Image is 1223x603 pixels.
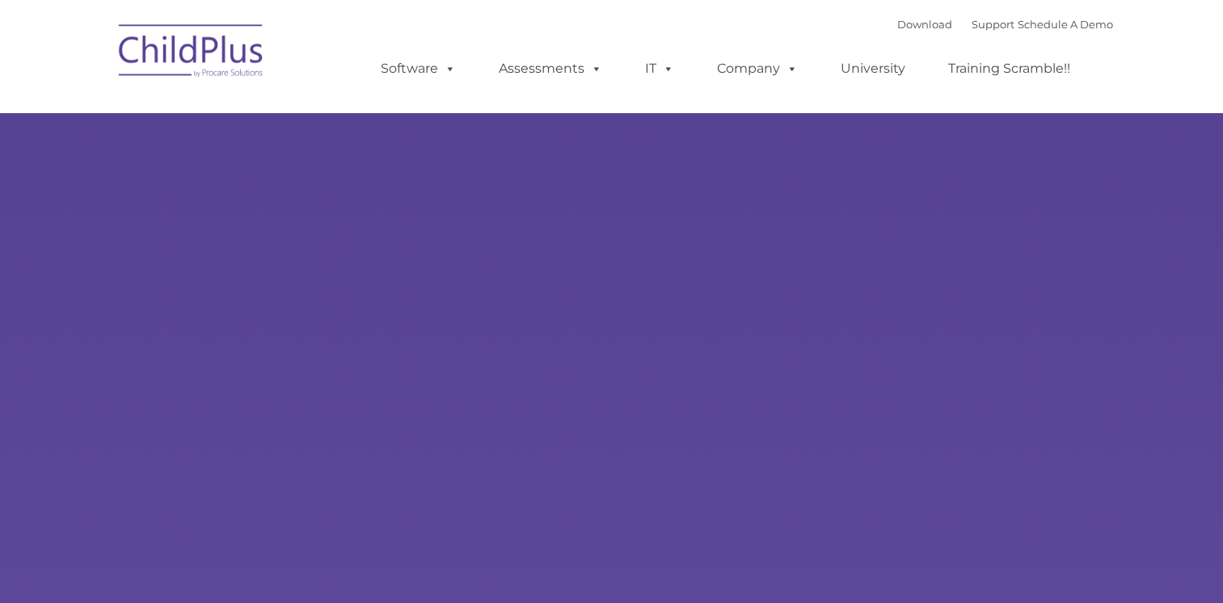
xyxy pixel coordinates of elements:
img: ChildPlus by Procare Solutions [111,13,272,94]
a: University [824,53,921,85]
a: Schedule A Demo [1018,18,1113,31]
a: Support [972,18,1014,31]
a: Company [701,53,814,85]
a: Download [897,18,952,31]
a: Training Scramble!! [932,53,1086,85]
a: IT [629,53,690,85]
a: Software [365,53,472,85]
font: | [897,18,1113,31]
a: Assessments [483,53,618,85]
